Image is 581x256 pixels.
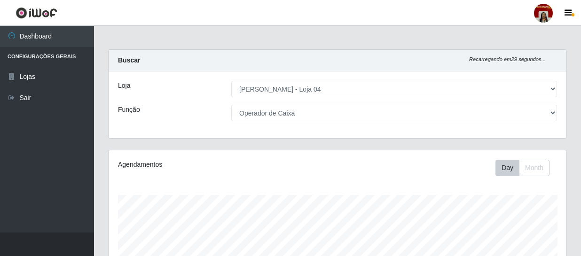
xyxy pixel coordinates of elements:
label: Loja [118,81,130,91]
div: First group [495,160,550,176]
strong: Buscar [118,56,140,64]
button: Month [519,160,550,176]
label: Função [118,105,140,115]
i: Recarregando em 29 segundos... [469,56,546,62]
div: Agendamentos [118,160,293,170]
button: Day [495,160,519,176]
div: Toolbar with button groups [495,160,557,176]
img: CoreUI Logo [16,7,57,19]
